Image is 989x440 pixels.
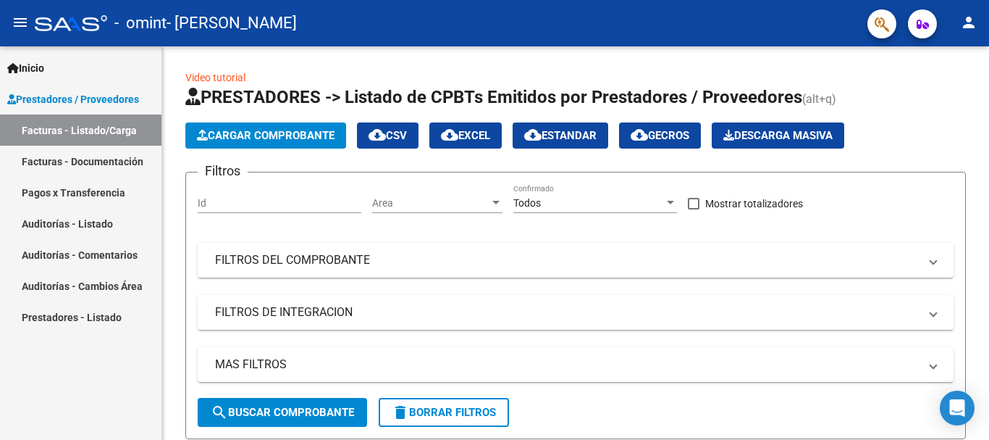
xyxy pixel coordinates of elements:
span: - omint [114,7,167,39]
button: Descarga Masiva [712,123,844,149]
span: Todos [513,197,541,209]
mat-expansion-panel-header: FILTROS DEL COMPROBANTE [198,243,954,278]
span: Prestadores / Proveedores [7,91,139,107]
mat-panel-title: FILTROS DE INTEGRACION [215,304,919,320]
span: Area [372,197,489,209]
button: Gecros [619,123,701,149]
mat-icon: delete [392,404,409,421]
a: Video tutorial [185,72,245,83]
button: Buscar Comprobante [198,398,367,427]
mat-expansion-panel-header: FILTROS DE INTEGRACION [198,295,954,330]
span: Estandar [524,129,597,142]
span: - [PERSON_NAME] [167,7,297,39]
span: Borrar Filtros [392,406,496,419]
span: EXCEL [441,129,490,142]
span: Inicio [7,60,44,76]
button: Estandar [513,123,608,149]
span: Descarga Masiva [723,129,833,142]
h3: Filtros [198,161,248,181]
mat-icon: menu [12,14,29,31]
mat-icon: cloud_download [631,126,648,144]
button: Cargar Comprobante [185,123,346,149]
app-download-masive: Descarga masiva de comprobantes (adjuntos) [712,123,844,149]
span: (alt+q) [802,92,836,106]
mat-icon: search [211,404,228,421]
mat-panel-title: MAS FILTROS [215,357,919,373]
mat-icon: cloud_download [524,126,542,144]
span: CSV [369,129,407,142]
button: EXCEL [429,123,502,149]
span: Mostrar totalizadores [705,195,803,212]
span: PRESTADORES -> Listado de CPBTs Emitidos por Prestadores / Proveedores [185,87,802,107]
mat-icon: cloud_download [369,126,386,144]
div: Open Intercom Messenger [940,391,975,426]
mat-icon: person [960,14,977,31]
mat-expansion-panel-header: MAS FILTROS [198,347,954,382]
span: Gecros [631,129,689,142]
mat-icon: cloud_download [441,126,458,144]
span: Cargar Comprobante [197,129,334,142]
span: Buscar Comprobante [211,406,354,419]
mat-panel-title: FILTROS DEL COMPROBANTE [215,252,919,268]
button: CSV [357,123,418,149]
button: Borrar Filtros [379,398,509,427]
